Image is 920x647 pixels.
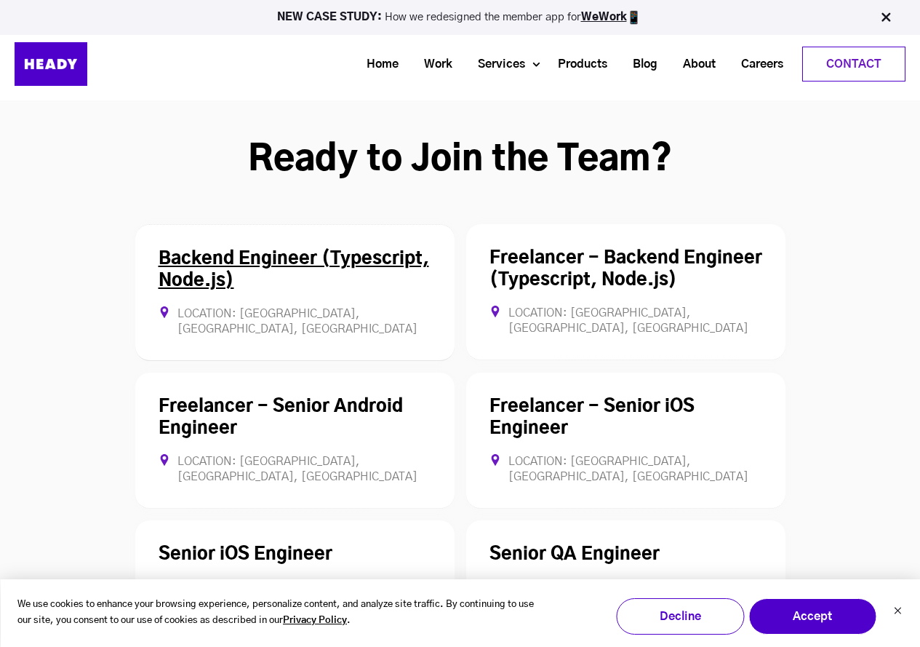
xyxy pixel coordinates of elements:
[803,47,905,81] a: Contact
[283,613,347,630] a: Privacy Policy
[489,306,762,336] div: Location: [GEOGRAPHIC_DATA], [GEOGRAPHIC_DATA], [GEOGRAPHIC_DATA]
[159,306,431,337] div: Location: [GEOGRAPHIC_DATA], [GEOGRAPHIC_DATA], [GEOGRAPHIC_DATA]
[581,12,627,23] a: WeWork
[665,51,723,78] a: About
[159,454,431,485] div: Location: [GEOGRAPHIC_DATA], [GEOGRAPHIC_DATA], [GEOGRAPHIC_DATA]
[159,250,429,290] a: Backend Engineer (Typescript, Node.js)
[615,51,665,78] a: Blog
[277,12,385,23] strong: NEW CASE STUDY:
[7,10,913,25] p: How we redesigned the member app for
[17,597,535,630] p: We use cookies to enhance your browsing experience, personalize content, and analyze site traffic...
[406,51,460,78] a: Work
[159,398,403,437] a: Freelancer - Senior Android Engineer
[460,51,532,78] a: Services
[489,454,762,485] div: Location: [GEOGRAPHIC_DATA], [GEOGRAPHIC_DATA], [GEOGRAPHIC_DATA]
[627,10,641,25] img: app emoji
[15,42,87,86] img: Heady_Logo_Web-01 (1)
[489,546,660,563] a: Senior QA Engineer
[248,143,672,178] strong: Ready to Join the Team?
[540,51,615,78] a: Products
[748,598,876,635] button: Accept
[159,546,332,563] a: Senior iOS Engineer
[616,598,744,635] button: Decline
[348,51,406,78] a: Home
[723,51,791,78] a: Careers
[489,398,695,437] a: Freelancer - Senior iOS Engineer
[124,47,905,82] div: Navigation Menu
[489,250,762,289] a: Freelancer - Backend Engineer (Typescript, Node.js)
[893,605,902,620] button: Dismiss cookie banner
[879,10,893,25] img: Close Bar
